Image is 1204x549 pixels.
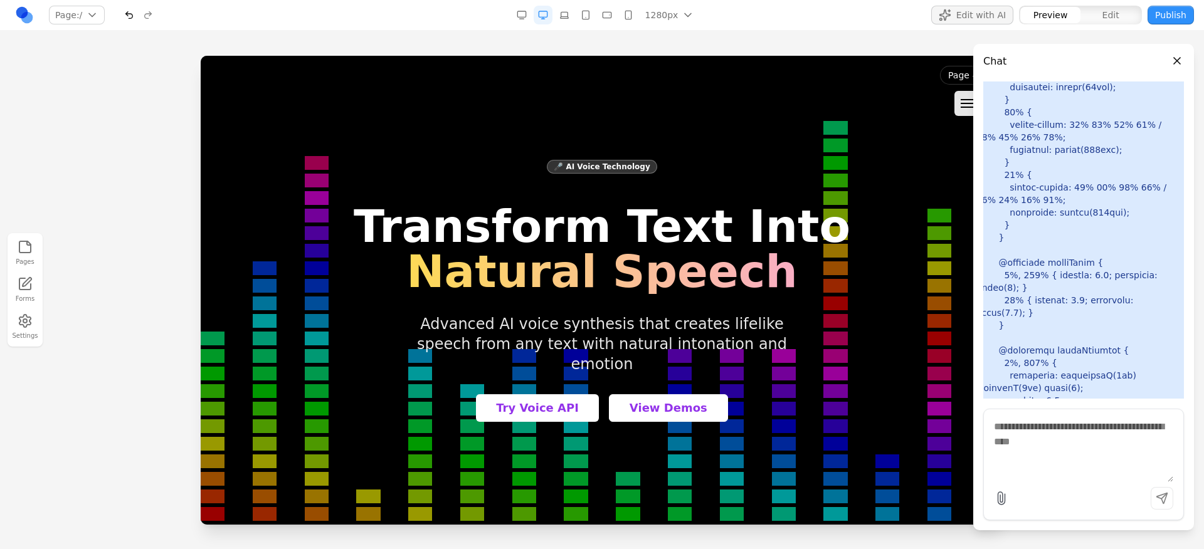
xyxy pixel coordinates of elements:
[1102,9,1119,21] span: Edit
[1148,6,1194,24] button: Publish
[191,258,612,318] p: Advanced AI voice synthesis that creates lifelike speech from any text with natural intonation an...
[983,54,1006,69] h3: Chat
[956,9,1006,21] span: Edit with AI
[619,6,638,24] button: Mobile
[640,6,697,24] button: 1280px
[201,56,1003,525] iframe: Preview
[1170,54,1184,68] button: Close panel
[11,274,39,306] a: Forms
[512,6,531,24] button: Desktop Wide
[598,6,616,24] button: Mobile Landscape
[555,6,574,24] button: Laptop
[11,237,39,269] button: Pages
[11,311,39,343] button: Settings
[346,104,456,118] div: 🎤 AI Voice Technology
[1033,9,1068,21] span: Preview
[931,6,1013,24] button: Edit with AI
[408,338,527,366] button: View Demos
[275,338,398,366] button: Try Voice API
[534,6,552,24] button: Desktop
[153,193,650,238] span: Natural Speech
[49,6,105,24] button: Page:/
[994,491,1009,506] label: Attach file
[576,6,595,24] button: Tablet
[153,148,650,238] h1: Transform Text Into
